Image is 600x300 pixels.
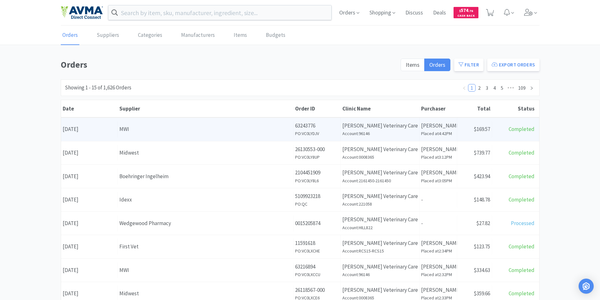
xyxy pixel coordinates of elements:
[421,239,455,247] p: [PERSON_NAME]
[460,84,468,92] li: Previous Page
[295,286,339,294] p: 26118567-000
[180,26,216,45] a: Manufacturers
[516,84,528,92] li: 109
[264,26,287,45] a: Budgets
[342,130,418,137] h6: Account: 96146
[119,195,292,204] div: Idexx
[342,192,418,201] p: [PERSON_NAME] Veterinary Care
[530,86,534,90] i: icon: right
[342,224,418,231] h6: Account: HILL822
[61,6,103,19] img: e4e33dab9f054f5782a47901c742baa9_102.png
[468,9,473,13] span: . 76
[454,4,478,21] a: $574.76Cash Back
[459,7,473,13] span: 574
[483,84,491,92] li: 3
[403,10,426,16] a: Discuss
[295,247,339,254] h6: PO: VC0LXCHE
[295,219,339,228] p: 0015205874
[421,263,455,271] p: [PERSON_NAME]
[421,219,455,228] p: -
[63,105,116,112] div: Date
[421,271,455,278] h6: Placed at 2:32PM
[474,126,490,133] span: $169.57
[474,267,490,274] span: $334.63
[494,105,534,112] div: Status
[511,220,534,227] span: Processed
[61,239,118,255] div: [DATE]
[61,58,397,72] h1: Orders
[342,247,418,254] h6: Account: RCS15-RCS15
[119,219,292,228] div: Wedgewood Pharmacy
[476,84,483,92] li: 2
[61,145,118,161] div: [DATE]
[421,145,455,154] p: [PERSON_NAME]
[459,9,461,13] span: $
[61,262,118,278] div: [DATE]
[579,279,594,294] div: Open Intercom Messenger
[295,192,339,201] p: 5109923218
[457,14,475,18] span: Cash Back
[421,168,455,177] p: [PERSON_NAME]
[136,26,164,45] a: Categories
[474,243,490,250] span: $123.75
[459,105,490,112] div: Total
[509,290,534,297] span: Completed
[295,177,339,184] h6: PO: VC0LY8L6
[499,84,506,91] a: 5
[468,84,476,92] li: 1
[232,26,249,45] a: Items
[342,239,418,247] p: [PERSON_NAME] Veterinary Care
[342,271,418,278] h6: Account: 96146
[342,263,418,271] p: [PERSON_NAME] Veterinary Care
[295,154,339,161] h6: PO: VC0LY8UP
[421,247,455,254] h6: Placed at 2:34PM
[295,239,339,247] p: 11591618
[421,154,455,161] h6: Placed at 3:12PM
[295,201,339,207] h6: PO: QC
[487,59,540,71] button: Export Orders
[119,172,292,181] div: Boehringer Ingelheim
[421,195,455,204] p: -
[342,168,418,177] p: [PERSON_NAME] Veterinary Care
[295,168,339,177] p: 2104451909
[119,149,292,157] div: Midwest
[431,10,449,16] a: Deals
[421,177,455,184] h6: Placed at 3:05PM
[506,84,516,92] li: Next 5 Pages
[295,271,339,278] h6: PO: VC0LXCCU
[474,196,490,203] span: $148.78
[421,130,455,137] h6: Placed at 4:42PM
[119,266,292,275] div: MWI
[429,61,445,68] span: Orders
[509,173,534,180] span: Completed
[342,154,418,161] h6: Account: 0008365
[61,121,118,137] div: [DATE]
[421,122,455,130] p: [PERSON_NAME]
[491,84,498,92] li: 4
[295,122,339,130] p: 63243776
[342,215,418,224] p: [PERSON_NAME] Veterinary Care
[61,192,118,208] div: [DATE]
[476,84,483,91] a: 2
[509,196,534,203] span: Completed
[108,5,332,20] input: Search by item, sku, manufacturer, ingredient, size...
[119,242,292,251] div: First Vet
[95,26,121,45] a: Suppliers
[509,149,534,156] span: Completed
[509,126,534,133] span: Completed
[295,130,339,137] h6: PO: VC0LYDJV
[498,84,506,92] li: 5
[119,125,292,133] div: MWI
[506,84,516,92] span: •••
[61,168,118,184] div: [DATE]
[474,149,490,156] span: $739.77
[516,84,528,91] a: 109
[406,61,420,68] span: Items
[528,84,535,92] li: Next Page
[421,286,455,294] p: [PERSON_NAME]
[61,215,118,231] div: [DATE]
[342,286,418,294] p: [PERSON_NAME] Veterinary Care
[61,26,79,45] a: Orders
[483,84,490,91] a: 3
[65,83,131,92] div: Showing 1 - 15 of 1,626 Orders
